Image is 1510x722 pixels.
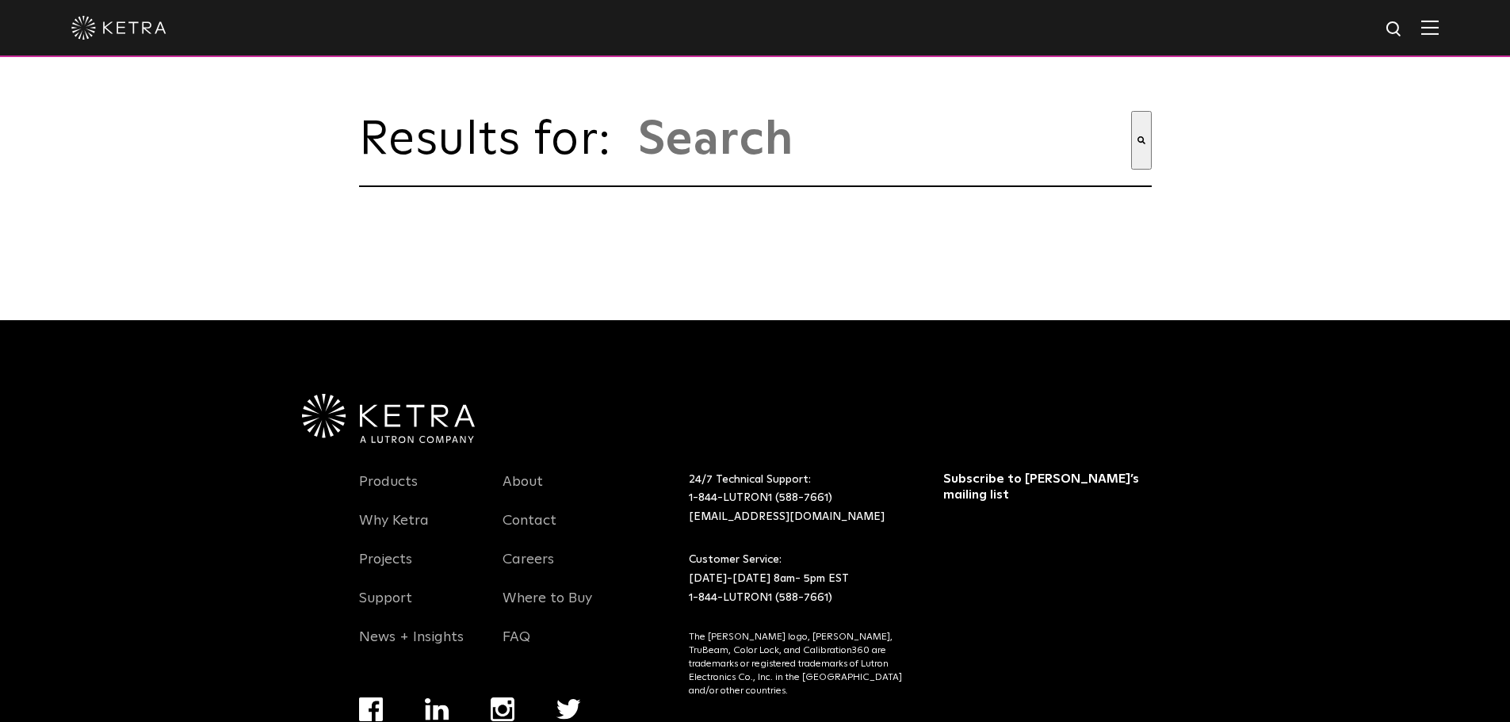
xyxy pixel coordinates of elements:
[359,697,383,721] img: facebook
[359,590,412,626] a: Support
[71,16,166,40] img: ketra-logo-2019-white
[503,628,530,665] a: FAQ
[689,631,904,697] p: The [PERSON_NAME] logo, [PERSON_NAME], TruBeam, Color Lock, and Calibration360 are trademarks or ...
[503,551,554,587] a: Careers
[491,697,514,721] img: instagram
[359,117,629,164] span: Results for:
[503,471,623,665] div: Navigation Menu
[503,590,592,626] a: Where to Buy
[689,492,832,503] a: 1-844-LUTRON1 (588-7661)
[503,512,556,548] a: Contact
[689,551,904,607] p: Customer Service: [DATE]-[DATE] 8am- 5pm EST
[359,512,429,548] a: Why Ketra
[943,471,1147,504] h3: Subscribe to [PERSON_NAME]’s mailing list
[1421,20,1439,35] img: Hamburger%20Nav.svg
[689,592,832,603] a: 1-844-LUTRON1 (588-7661)
[359,628,464,665] a: News + Insights
[689,471,904,527] p: 24/7 Technical Support:
[689,511,885,522] a: [EMAIL_ADDRESS][DOMAIN_NAME]
[1385,20,1405,40] img: search icon
[359,551,412,587] a: Projects
[503,473,543,510] a: About
[636,111,1131,170] input: This is a search field with an auto-suggest feature attached.
[1131,111,1152,170] button: Search
[425,698,449,720] img: linkedin
[359,473,418,510] a: Products
[556,699,581,720] img: twitter
[302,394,475,443] img: Ketra-aLutronCo_White_RGB
[359,471,480,665] div: Navigation Menu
